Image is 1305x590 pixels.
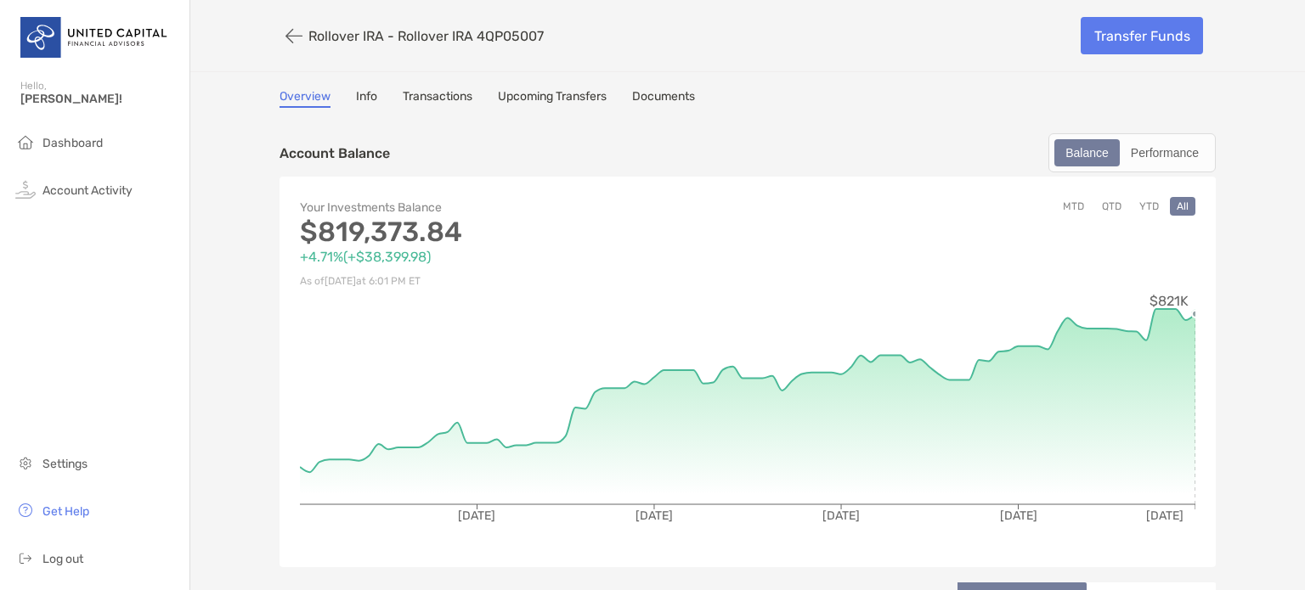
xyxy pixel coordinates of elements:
[15,179,36,199] img: activity icon
[1146,509,1184,523] tspan: [DATE]
[15,500,36,520] img: get-help icon
[498,89,607,108] a: Upcoming Transfers
[1121,141,1208,165] div: Performance
[300,246,748,267] p: +4.71% ( +$38,399.98 )
[458,509,495,523] tspan: [DATE]
[1095,197,1128,216] button: QTD
[280,89,330,108] a: Overview
[1056,197,1091,216] button: MTD
[1170,197,1195,216] button: All
[636,509,673,523] tspan: [DATE]
[42,136,103,150] span: Dashboard
[632,89,695,108] a: Documents
[300,197,748,218] p: Your Investments Balance
[20,7,169,68] img: United Capital Logo
[15,132,36,152] img: household icon
[15,452,36,473] img: settings icon
[300,222,748,243] p: $819,373.84
[15,548,36,568] img: logout icon
[20,92,179,106] span: [PERSON_NAME]!
[1133,197,1166,216] button: YTD
[822,509,860,523] tspan: [DATE]
[300,271,748,292] p: As of [DATE] at 6:01 PM ET
[42,552,83,566] span: Log out
[308,28,544,44] p: Rollover IRA - Rollover IRA 4QP05007
[356,89,377,108] a: Info
[42,183,133,198] span: Account Activity
[1081,17,1203,54] a: Transfer Funds
[1056,141,1118,165] div: Balance
[1150,293,1189,309] tspan: $821K
[280,143,390,164] p: Account Balance
[1000,509,1037,523] tspan: [DATE]
[1048,133,1216,172] div: segmented control
[403,89,472,108] a: Transactions
[42,504,89,519] span: Get Help
[42,457,88,471] span: Settings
